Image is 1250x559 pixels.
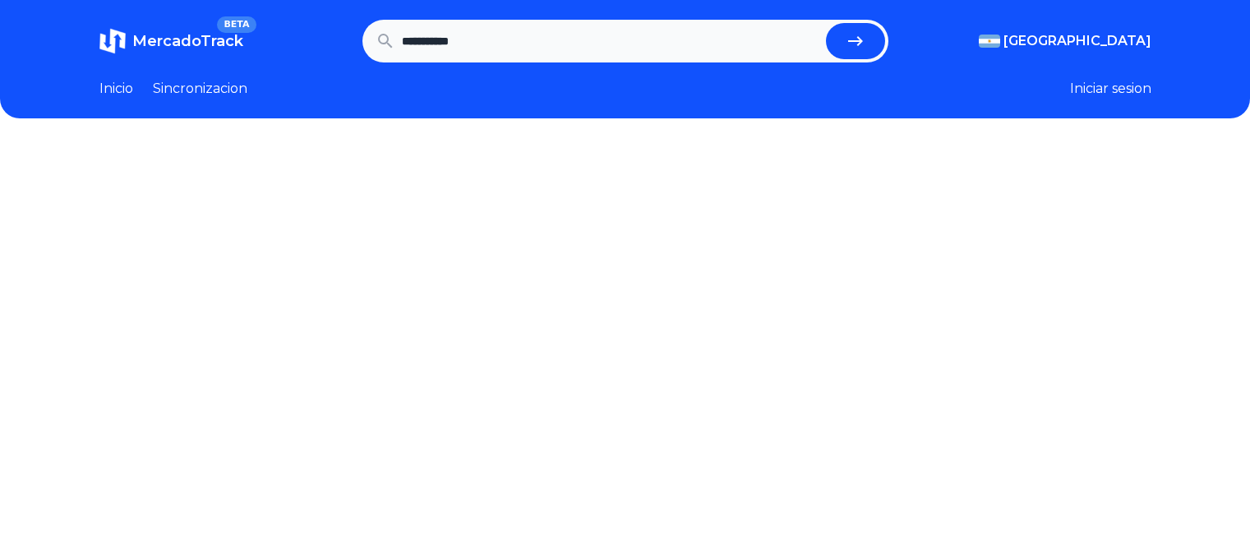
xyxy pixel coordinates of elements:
[1003,31,1151,51] span: [GEOGRAPHIC_DATA]
[99,28,126,54] img: MercadoTrack
[979,35,1000,48] img: Argentina
[1070,79,1151,99] button: Iniciar sesion
[217,16,256,33] span: BETA
[153,79,247,99] a: Sincronizacion
[979,31,1151,51] button: [GEOGRAPHIC_DATA]
[99,79,133,99] a: Inicio
[99,28,243,54] a: MercadoTrackBETA
[132,32,243,50] span: MercadoTrack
